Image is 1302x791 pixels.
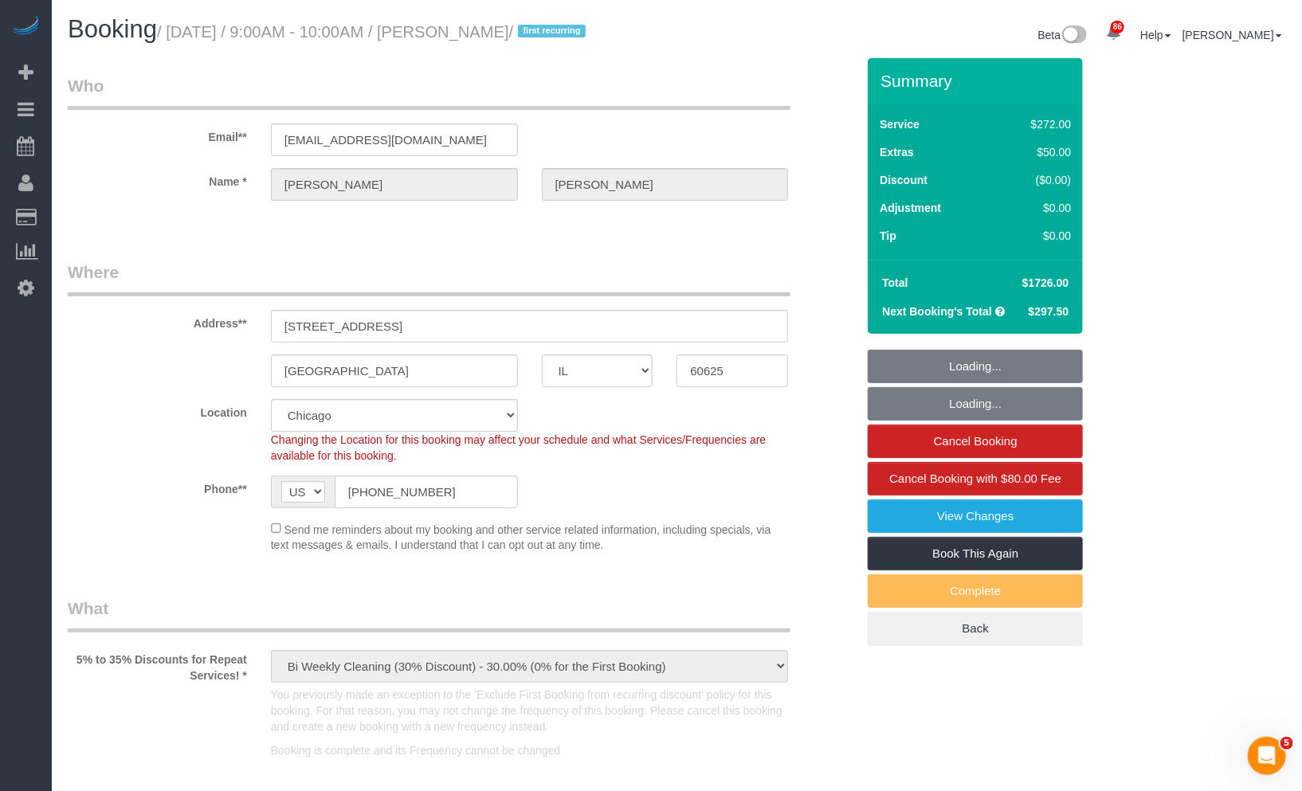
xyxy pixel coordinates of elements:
[1140,29,1171,41] a: Help
[1061,25,1087,46] img: New interface
[1038,29,1088,41] a: Beta
[271,687,789,734] p: You previously made an exception to the 'Exclude First Booking from recurring discount' policy fo...
[880,144,914,160] label: Extras
[880,116,920,132] label: Service
[1248,737,1286,775] iframe: Intercom live chat
[1111,21,1124,33] span: 86
[998,200,1072,216] div: $0.00
[68,597,790,632] legend: What
[880,200,941,216] label: Adjustment
[998,116,1072,132] div: $272.00
[10,16,41,38] img: Automaid Logo
[68,15,157,43] span: Booking
[518,25,586,37] span: first recurring
[271,742,789,758] p: Booking is complete and its Frequency cannot be changed
[882,276,908,289] strong: Total
[509,23,591,41] span: /
[56,646,259,683] label: 5% to 35% Discounts for Repeat Services! *
[868,425,1083,458] a: Cancel Booking
[56,168,259,190] label: Name *
[1022,276,1069,289] span: $1726.00
[998,228,1072,244] div: $0.00
[271,523,771,551] span: Send me reminders about my booking and other service related information, including specials, via...
[68,74,790,110] legend: Who
[880,72,1075,90] h3: Summary
[1098,16,1129,51] a: 86
[68,260,790,296] legend: Where
[542,168,789,201] input: Last Name*
[998,172,1072,188] div: ($0.00)
[676,354,788,387] input: Zip Code**
[271,168,518,201] input: First Name**
[56,399,259,421] label: Location
[868,462,1083,495] a: Cancel Booking with $80.00 Fee
[868,537,1083,570] a: Book This Again
[868,612,1083,645] a: Back
[889,472,1061,485] span: Cancel Booking with $80.00 Fee
[880,172,927,188] label: Discount
[271,433,767,462] span: Changing the Location for this booking may affect your schedule and what Services/Frequencies are...
[1029,305,1069,318] span: $297.50
[882,305,992,318] strong: Next Booking's Total
[157,23,590,41] small: / [DATE] / 9:00AM - 10:00AM / [PERSON_NAME]
[998,144,1072,160] div: $50.00
[868,499,1083,533] a: View Changes
[1182,29,1282,41] a: [PERSON_NAME]
[880,228,896,244] label: Tip
[1280,737,1293,750] span: 5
